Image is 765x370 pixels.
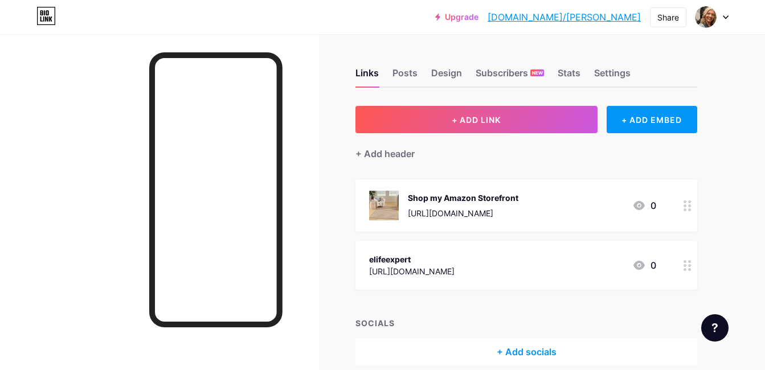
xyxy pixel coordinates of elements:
div: + Add header [355,147,415,161]
div: elifeexpert [369,253,455,265]
div: Shop my Amazon Storefront [408,192,518,204]
img: Shop my Amazon Storefront [369,191,399,220]
div: + ADD EMBED [607,106,697,133]
div: [URL][DOMAIN_NAME] [369,265,455,277]
div: 0 [632,199,656,212]
div: Stats [558,66,580,87]
a: [DOMAIN_NAME]/[PERSON_NAME] [488,10,641,24]
span: NEW [532,69,543,76]
div: Links [355,66,379,87]
div: Posts [392,66,418,87]
span: + ADD LINK [452,115,501,125]
div: SOCIALS [355,317,697,329]
div: Subscribers [476,66,544,87]
div: Settings [594,66,631,87]
div: Design [431,66,462,87]
div: 0 [632,258,656,272]
button: + ADD LINK [355,106,598,133]
div: + Add socials [355,338,697,365]
img: mohamed benaddou [695,6,717,28]
div: Share [657,11,679,23]
div: [URL][DOMAIN_NAME] [408,207,518,219]
a: Upgrade [435,13,478,22]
